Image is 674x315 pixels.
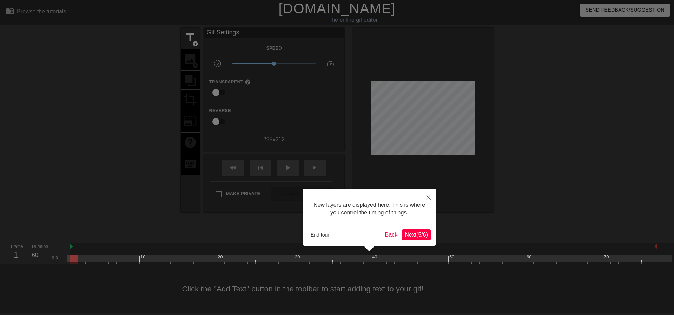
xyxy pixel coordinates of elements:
button: Close [421,189,436,205]
button: End tour [308,230,332,240]
span: Next ( 5 / 6 ) [405,232,428,238]
button: Back [382,229,401,240]
div: New layers are displayed here. This is where you control the timing of things. [308,194,431,224]
button: Next [402,229,431,240]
